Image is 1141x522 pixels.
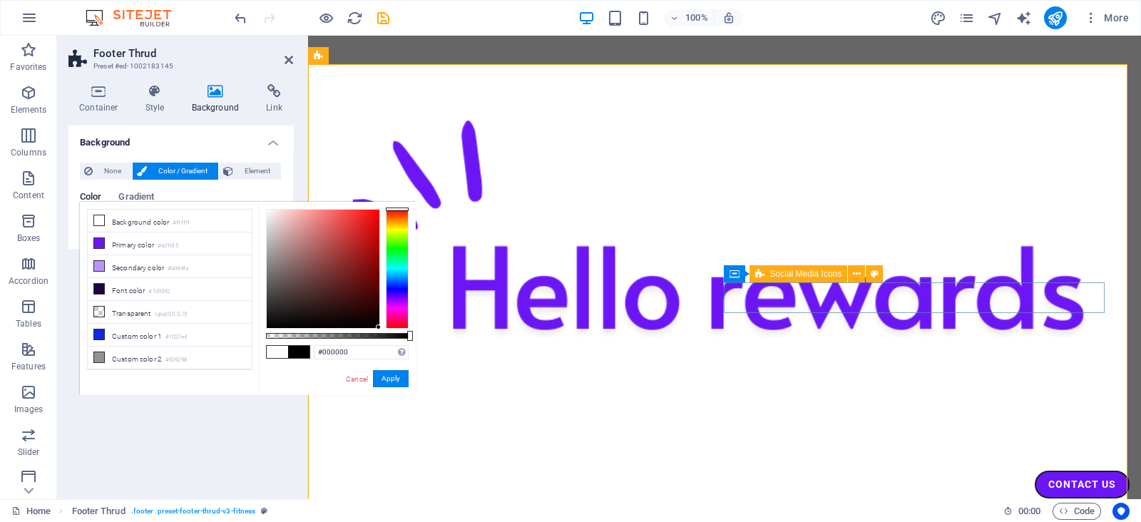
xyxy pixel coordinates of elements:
[373,370,409,387] button: Apply
[11,361,46,372] p: Features
[1015,10,1032,26] i: AI Writer
[267,346,288,358] span: #ffffff
[1015,9,1033,26] button: text_generator
[1078,6,1135,29] button: More
[770,270,842,278] span: Social Media Icons
[958,9,976,26] button: pages
[151,163,214,180] span: Color / Gradient
[158,241,178,251] small: #6d16f5
[11,104,47,116] p: Elements
[347,10,363,26] i: Reload page
[16,318,41,329] p: Tables
[219,163,281,180] button: Element
[165,332,187,342] small: #1027e4
[181,84,256,114] h4: Background
[288,346,309,358] span: #000000
[80,163,132,180] button: None
[232,10,249,26] i: Undo: Change background (Ctrl+Z)
[88,278,252,301] li: Font color
[374,9,392,26] button: save
[168,264,188,274] small: #bb94fa
[148,287,170,297] small: #1d0542
[131,503,256,520] span: . footer .preset-footer-thrud-v3-fitness
[18,446,40,458] p: Slider
[165,355,187,365] small: #929298
[375,10,392,26] i: Save (Ctrl+S)
[88,255,252,278] li: Secondary color
[317,9,334,26] button: Click here to leave preview mode and continue editing
[11,503,51,520] a: Click to cancel selection. Double-click to open Pages
[1047,10,1063,26] i: Publish
[11,147,46,158] p: Columns
[72,503,268,520] nav: breadcrumb
[135,84,181,114] h4: Style
[68,84,135,114] h4: Container
[14,404,44,415] p: Images
[346,9,363,26] button: reload
[232,9,249,26] button: undo
[88,324,252,347] li: Custom color 1
[255,84,293,114] h4: Link
[82,9,189,26] img: Editor Logo
[987,9,1004,26] button: navigator
[1003,503,1041,520] h6: Session time
[685,9,708,26] h6: 100%
[173,218,190,228] small: #ffffff
[261,507,267,515] i: This element is a customizable preset
[10,61,46,73] p: Favorites
[1084,11,1129,25] span: More
[1044,6,1067,29] button: publish
[722,11,735,24] i: On resize automatically adjust zoom level to fit chosen device.
[88,232,252,255] li: Primary color
[930,9,947,26] button: design
[118,188,154,208] span: Gradient
[987,10,1003,26] i: Navigator
[1059,503,1095,520] span: Code
[68,126,293,151] h4: Background
[344,374,369,384] a: Cancel
[1028,506,1030,516] span: :
[664,9,715,26] button: 100%
[155,309,188,319] small: rgba(0,0,0,.0)
[88,347,252,369] li: Custom color 2
[97,163,128,180] span: None
[93,47,293,60] h2: Footer Thrud
[88,301,252,324] li: Transparent
[133,163,218,180] button: Color / Gradient
[88,210,252,232] li: Background color
[13,190,44,201] p: Content
[1053,503,1101,520] button: Code
[1112,503,1130,520] button: Usercentrics
[930,10,946,26] i: Design (Ctrl+Alt+Y)
[9,275,48,287] p: Accordion
[17,232,41,244] p: Boxes
[308,36,1141,499] iframe: To enrich screen reader interactions, please activate Accessibility in Grammarly extension settings
[80,188,101,208] span: Color
[1018,503,1040,520] span: 00 00
[93,60,265,73] h3: Preset #ed-1002183145
[958,10,975,26] i: Pages (Ctrl+Alt+S)
[72,503,126,520] span: Click to select. Double-click to edit
[237,163,277,180] span: Element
